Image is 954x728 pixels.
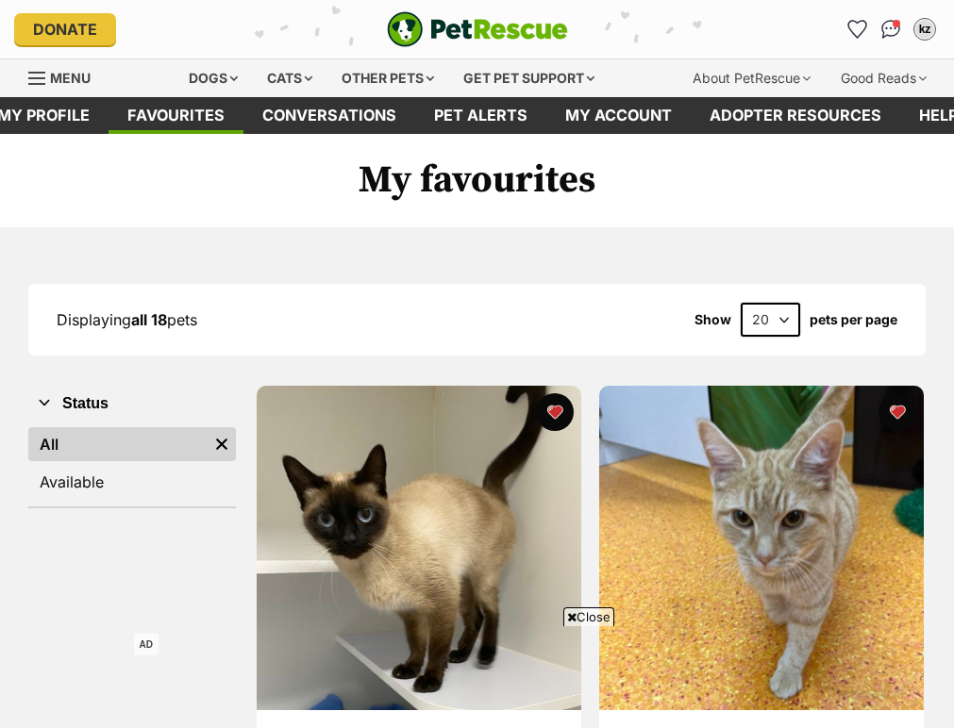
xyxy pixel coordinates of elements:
iframe: Help Scout Beacon - Open [817,634,916,690]
a: All [28,427,208,461]
a: Conversations [876,14,906,44]
img: logo-e224e6f780fb5917bec1dbf3a21bbac754714ae5b6737aabdf751b685950b380.svg [387,11,568,47]
a: PetRescue [387,11,568,47]
div: Dogs [176,59,251,97]
span: Close [563,607,614,626]
div: Get pet support [450,59,608,97]
button: My account [910,14,940,44]
span: Menu [50,70,91,86]
div: Status [28,423,236,506]
div: kz [915,20,934,39]
span: Displaying pets [57,310,197,329]
span: AD [134,634,159,655]
ul: Account quick links [842,14,940,44]
a: Adopter resources [691,97,900,134]
a: conversations [243,97,415,134]
img: chat-41dd97257d64d25036548639549fe6c8038ab92f7586957e7f3b1b290dea8141.svg [881,20,901,39]
img: Aleister [599,386,924,710]
a: Menu [28,59,104,93]
button: Status [28,391,236,416]
img: Sia [257,386,581,710]
a: Favourites [842,14,872,44]
div: Other pets [328,59,447,97]
div: About PetRescue [679,59,824,97]
button: favourite [879,393,916,431]
a: Favourites [109,97,243,134]
span: Show [695,312,731,327]
div: Good Reads [828,59,940,97]
label: pets per page [810,312,897,327]
a: Donate [14,13,116,45]
button: favourite [536,393,574,431]
a: Remove filter [208,427,236,461]
strong: all 18 [131,310,167,329]
a: Available [28,465,236,499]
a: My account [546,97,691,134]
div: Cats [254,59,326,97]
a: Pet alerts [415,97,546,134]
iframe: Advertisement [134,634,821,719]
